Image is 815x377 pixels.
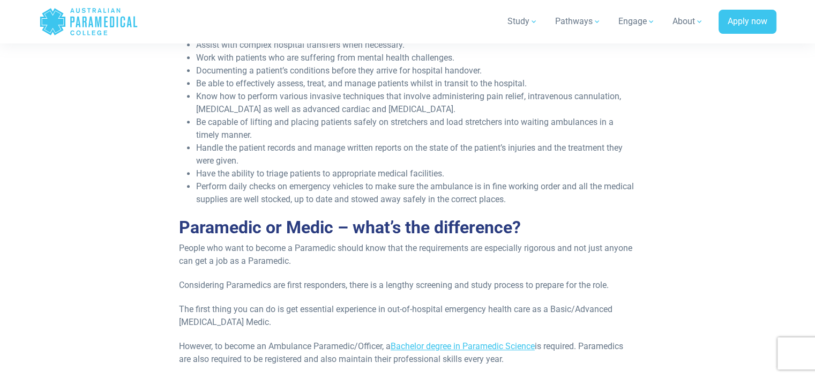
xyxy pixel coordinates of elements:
[179,279,636,292] p: Considering Paramedics are first responders, there is a lengthy screening and study process to pr...
[196,64,636,77] li: Documenting a patient’s conditions before they arrive for hospital handover.
[196,51,636,64] li: Work with patients who are suffering from mental health challenges.
[719,10,776,34] a: Apply now
[196,142,636,167] li: Handle the patient records and manage written reports on the state of the patient’s injuries and ...
[179,303,636,329] p: The first thing you can do is get essential experience in out-of-hospital emergency health care a...
[391,341,535,351] a: Bachelor degree in Paramedic Science
[549,6,608,36] a: Pathways
[666,6,710,36] a: About
[196,77,636,90] li: Be able to effectively assess, treat, and manage patients whilst in transit to the hospital.
[501,6,544,36] a: Study
[196,116,636,142] li: Be capable of lifting and placing patients safely on stretchers and load stretchers into waiting ...
[179,242,636,268] p: People who want to become a Paramedic should know that the requirements are especially rigorous a...
[179,217,636,238] h2: Paramedic or Medic – what’s the difference?
[196,90,636,116] li: Know how to perform various invasive techniques that involve administering pain relief, intraveno...
[196,180,636,206] li: Perform daily checks on emergency vehicles to make sure the ambulance is in fine working order an...
[196,167,636,180] li: Have the ability to triage patients to appropriate medical facilities.
[179,340,636,366] p: However, to become an Ambulance Paramedic/Officer, a is required. Paramedics are also required to...
[39,4,138,39] a: Australian Paramedical College
[196,39,636,51] li: Assist with complex hospital transfers when necessary.
[612,6,662,36] a: Engage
